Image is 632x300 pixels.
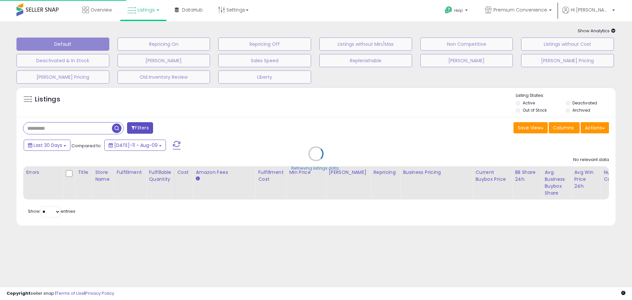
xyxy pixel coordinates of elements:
[444,6,453,14] i: Get Help
[218,70,311,84] button: Liberty
[16,54,109,67] button: Deactivated & In Stock
[319,54,412,67] button: Replenishable
[291,165,341,171] div: Retrieving listings data..
[562,7,615,21] a: Hi [PERSON_NAME]
[521,54,614,67] button: [PERSON_NAME] Pricing
[118,70,210,84] button: Old Inventory Review
[91,7,112,13] span: Overview
[85,290,114,296] a: Privacy Policy
[578,28,616,34] span: Show Analytics
[7,290,31,296] strong: Copyright
[118,38,210,51] button: Repricing On
[319,38,412,51] button: Listings without Min/Max
[16,38,109,51] button: Default
[138,7,155,13] span: Listings
[454,8,463,13] span: Help
[182,7,203,13] span: DataHub
[118,54,210,67] button: [PERSON_NAME]
[218,38,311,51] button: Repricing Off
[16,70,109,84] button: [PERSON_NAME] Pricing
[420,38,513,51] button: Non Competitive
[521,38,614,51] button: Listings without Cost
[439,1,474,21] a: Help
[218,54,311,67] button: Sales Speed
[571,7,610,13] span: Hi [PERSON_NAME]
[7,290,114,297] div: seller snap | |
[56,290,84,296] a: Terms of Use
[493,7,547,13] span: Premium Convenience
[420,54,513,67] button: [PERSON_NAME]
